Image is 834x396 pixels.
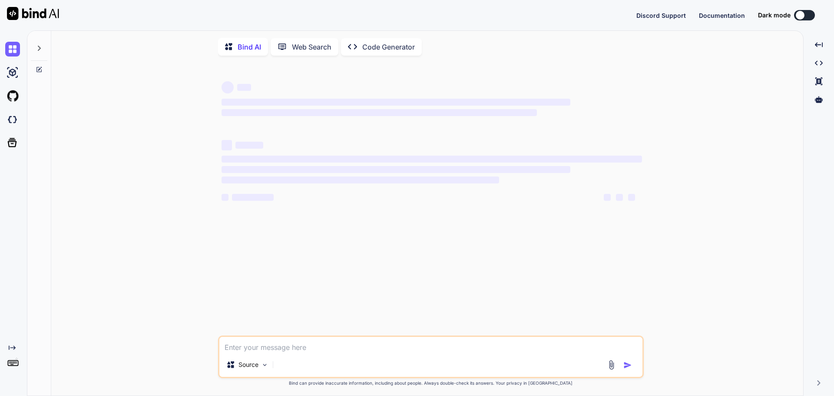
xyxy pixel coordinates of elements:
span: Dark mode [758,11,791,20]
span: ‌ [628,194,635,201]
span: ‌ [222,140,232,150]
span: ‌ [222,99,570,106]
span: Discord Support [636,12,686,19]
img: Bind AI [7,7,59,20]
img: attachment [606,360,616,370]
span: Documentation [699,12,745,19]
p: Code Generator [362,42,415,52]
img: Pick Models [261,361,268,369]
span: ‌ [604,194,611,201]
span: ‌ [222,81,234,93]
img: icon [623,361,632,369]
img: chat [5,42,20,57]
p: Source [238,360,258,369]
span: ‌ [235,142,263,149]
button: Discord Support [636,11,686,20]
p: Bind can provide inaccurate information, including about people. Always double-check its answers.... [218,380,644,386]
span: ‌ [222,194,228,201]
p: Bind AI [238,42,261,52]
span: ‌ [222,176,499,183]
img: darkCloudIdeIcon [5,112,20,127]
button: Documentation [699,11,745,20]
span: ‌ [232,194,274,201]
img: ai-studio [5,65,20,80]
img: githubLight [5,89,20,103]
p: Web Search [292,42,331,52]
span: ‌ [616,194,623,201]
span: ‌ [222,156,642,163]
span: ‌ [222,166,570,173]
span: ‌ [237,84,251,91]
span: ‌ [222,109,537,116]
